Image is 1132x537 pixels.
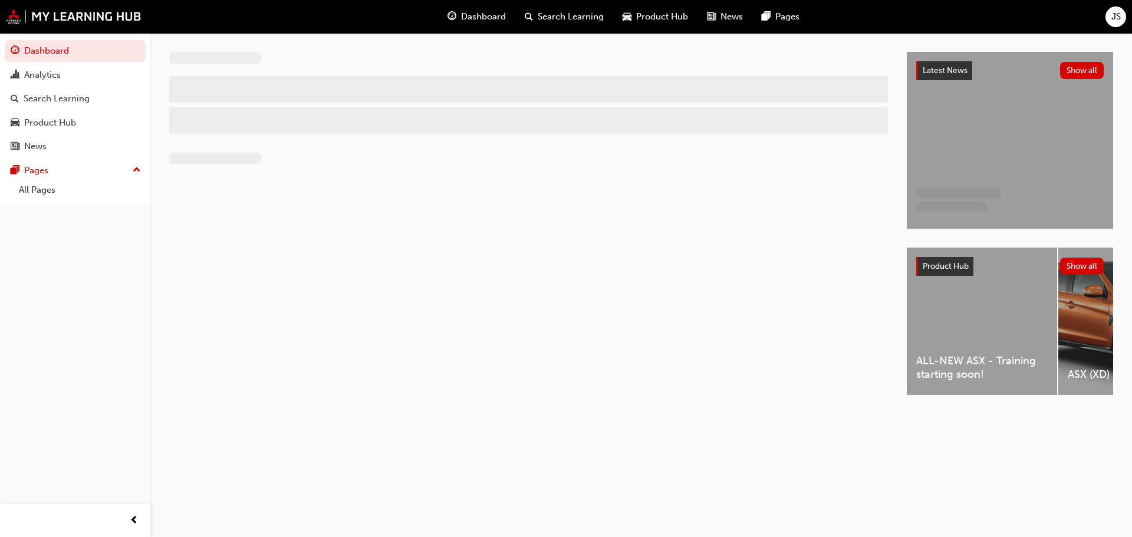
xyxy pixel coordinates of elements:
span: Search Learning [538,10,604,24]
span: pages-icon [11,166,19,176]
a: Latest NewsShow all [916,61,1104,80]
a: guage-iconDashboard [438,5,515,29]
span: news-icon [11,141,19,152]
a: pages-iconPages [752,5,809,29]
span: pages-icon [762,9,771,24]
a: Analytics [5,64,146,86]
span: ALL-NEW ASX - Training starting soon! [916,354,1048,381]
div: Analytics [24,68,61,82]
button: DashboardAnalyticsSearch LearningProduct HubNews [5,38,146,160]
img: mmal [6,9,141,24]
span: up-icon [133,163,141,178]
span: Product Hub [636,10,688,24]
a: car-iconProduct Hub [613,5,697,29]
span: News [720,10,743,24]
a: All Pages [14,181,146,199]
a: Product Hub [5,112,146,134]
span: chart-icon [11,70,19,81]
a: Dashboard [5,40,146,62]
a: Search Learning [5,88,146,110]
a: news-iconNews [697,5,752,29]
span: Product Hub [923,261,969,271]
button: Pages [5,160,146,182]
span: Latest News [923,65,968,75]
span: car-icon [623,9,631,24]
span: Pages [775,10,799,24]
a: ALL-NEW ASX - Training starting soon! [907,248,1057,395]
div: News [24,140,47,153]
span: JS [1111,10,1121,24]
span: guage-icon [11,46,19,57]
span: search-icon [11,94,19,104]
span: news-icon [707,9,716,24]
span: Dashboard [461,10,506,24]
div: Product Hub [24,116,76,130]
a: Product HubShow all [916,257,1104,276]
button: Show all [1060,258,1104,275]
div: Search Learning [24,92,90,106]
span: prev-icon [130,513,139,528]
button: JS [1105,6,1126,27]
span: guage-icon [447,9,456,24]
span: search-icon [525,9,533,24]
a: search-iconSearch Learning [515,5,613,29]
span: car-icon [11,118,19,129]
button: Show all [1060,62,1104,79]
a: News [5,136,146,157]
div: Pages [24,164,48,177]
